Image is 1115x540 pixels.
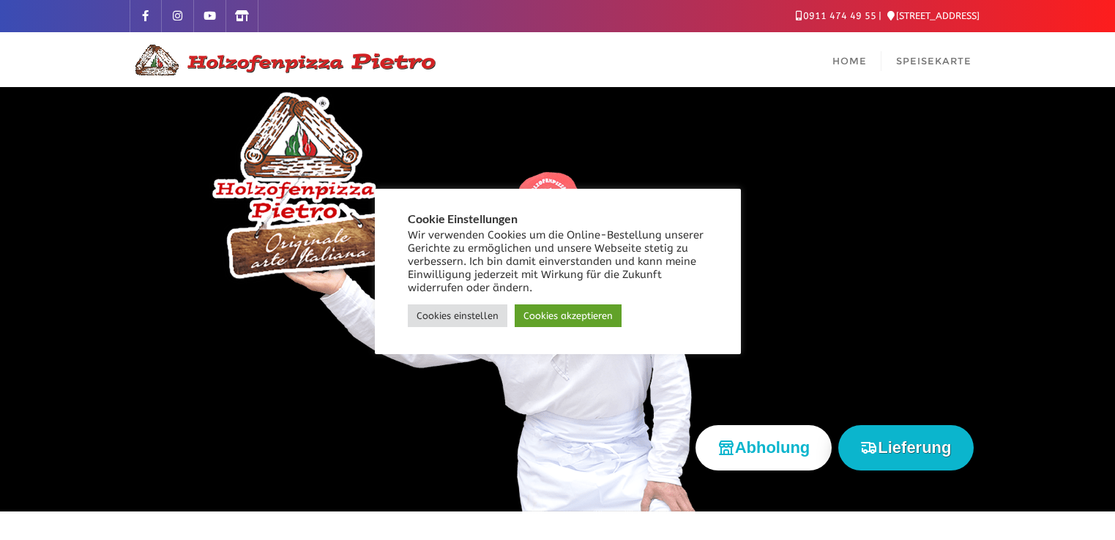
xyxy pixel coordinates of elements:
a: 0911 474 49 55 [796,10,876,21]
button: Abholung [696,425,832,470]
a: Speisekarte [881,32,986,87]
span: Home [832,55,867,67]
h5: Cookie Einstellungen [408,212,708,225]
a: [STREET_ADDRESS] [887,10,980,21]
a: Cookies akzeptieren [515,304,622,327]
img: Logo [130,42,437,78]
button: Lieferung [838,425,973,470]
span: Speisekarte [896,55,972,67]
a: Home [818,32,881,87]
a: Cookies einstellen [408,304,507,327]
div: Wir verwenden Cookies um die Online-Bestellung unserer Gerichte zu ermöglichen und unsere Webseit... [408,229,708,295]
